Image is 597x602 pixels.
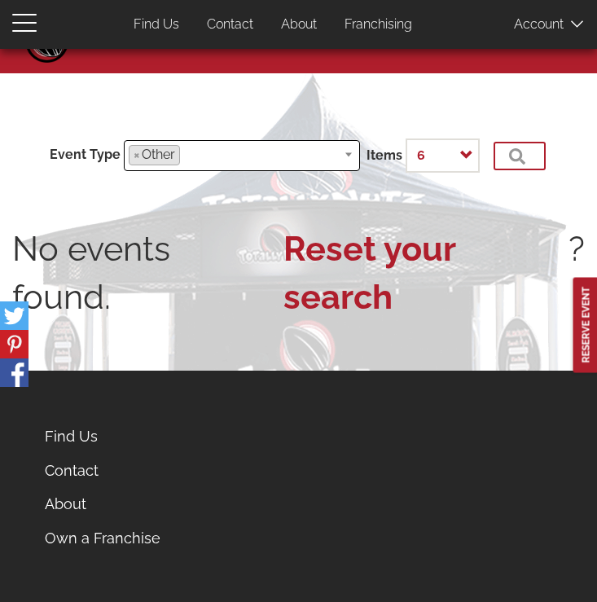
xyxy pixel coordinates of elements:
a: Own a Franchise [33,521,271,556]
span: × [134,146,140,165]
label: Event Type [50,146,121,165]
a: Contact [33,454,271,488]
a: About [33,487,271,521]
div: No events found. ? [12,225,585,322]
a: Find Us [121,9,191,41]
label: Items [367,147,402,165]
a: Reset your search [283,225,568,322]
a: Franchising [332,9,424,41]
a: Contact [195,9,266,41]
li: Other [129,145,180,165]
button: Filter [494,142,546,170]
a: About [269,9,329,41]
a: Find Us [33,420,271,454]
